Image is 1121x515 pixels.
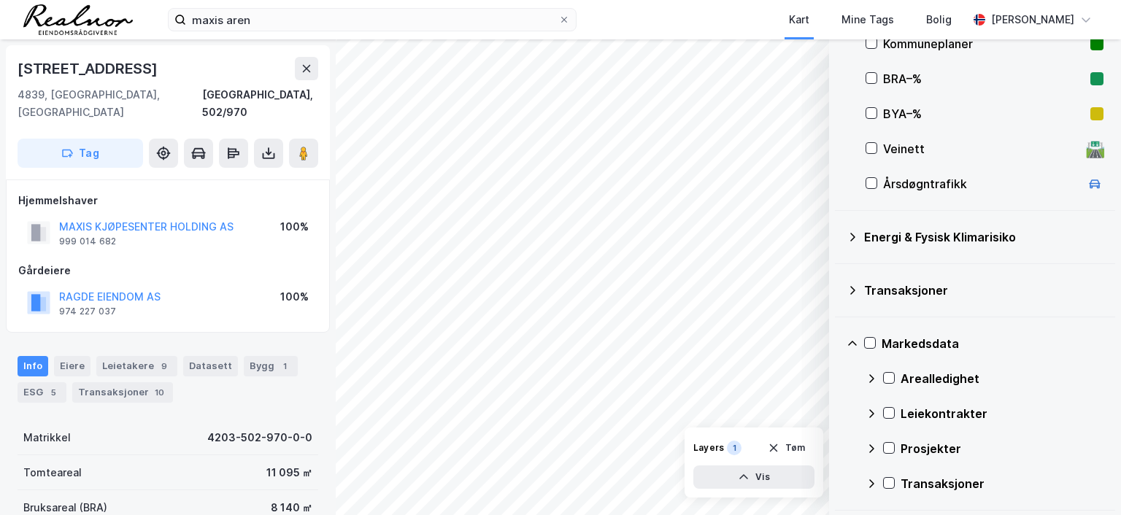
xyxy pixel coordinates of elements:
[18,262,317,279] div: Gårdeiere
[23,429,71,446] div: Matrikkel
[18,57,161,80] div: [STREET_ADDRESS]
[277,359,292,373] div: 1
[901,475,1103,492] div: Transaksjoner
[841,11,894,28] div: Mine Tags
[693,442,724,454] div: Layers
[18,356,48,376] div: Info
[152,385,167,400] div: 10
[883,35,1085,53] div: Kommuneplaner
[46,385,61,400] div: 5
[882,335,1103,352] div: Markedsdata
[1048,445,1121,515] iframe: Chat Widget
[96,356,177,376] div: Leietakere
[883,105,1085,123] div: BYA–%
[864,282,1103,299] div: Transaksjoner
[280,288,309,306] div: 100%
[883,70,1085,88] div: BRA–%
[901,405,1103,422] div: Leiekontrakter
[758,436,814,460] button: Tøm
[54,356,90,376] div: Eiere
[18,192,317,209] div: Hjemmelshaver
[23,464,82,481] div: Tomteareal
[186,9,558,31] input: Søk på adresse, matrikkel, gårdeiere, leietakere eller personer
[727,441,741,455] div: 1
[693,465,814,489] button: Vis
[202,86,318,121] div: [GEOGRAPHIC_DATA], 502/970
[901,370,1103,387] div: Arealledighet
[864,228,1103,246] div: Energi & Fysisk Klimarisiko
[901,440,1103,457] div: Prosjekter
[18,139,143,168] button: Tag
[18,86,202,121] div: 4839, [GEOGRAPHIC_DATA], [GEOGRAPHIC_DATA]
[883,140,1080,158] div: Veinett
[207,429,312,446] div: 4203-502-970-0-0
[1048,445,1121,515] div: Kontrollprogram for chat
[59,236,116,247] div: 999 014 682
[183,356,238,376] div: Datasett
[926,11,952,28] div: Bolig
[18,382,66,403] div: ESG
[266,464,312,481] div: 11 095 ㎡
[883,175,1080,193] div: Årsdøgntrafikk
[72,382,173,403] div: Transaksjoner
[991,11,1074,28] div: [PERSON_NAME]
[789,11,809,28] div: Kart
[280,218,309,236] div: 100%
[157,359,172,373] div: 9
[244,356,298,376] div: Bygg
[59,306,116,317] div: 974 227 037
[1085,139,1105,158] div: 🛣️
[23,4,133,35] img: realnor-logo.934646d98de889bb5806.png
